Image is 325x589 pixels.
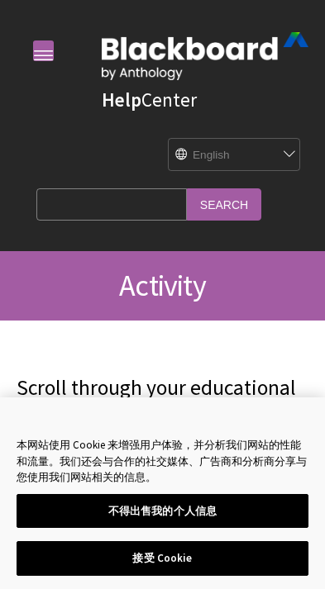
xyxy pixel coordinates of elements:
[102,32,308,80] img: Blackboard by Anthology
[102,88,141,112] strong: Help
[119,267,206,304] span: Activity
[17,437,308,486] div: 本网站使用 Cookie 来增强用户体验，并分析我们网站的性能和流量。我们还会与合作的社交媒体、广告商和分析商分享与您使用我们网站相关的信息。
[17,541,308,576] button: 接受 Cookie
[169,139,284,172] select: Site Language Selector
[187,188,261,221] input: Search
[17,494,308,529] button: 不得出售我的个人信息
[17,373,308,433] p: Scroll through your educational news feed!
[102,88,197,112] a: HelpCenter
